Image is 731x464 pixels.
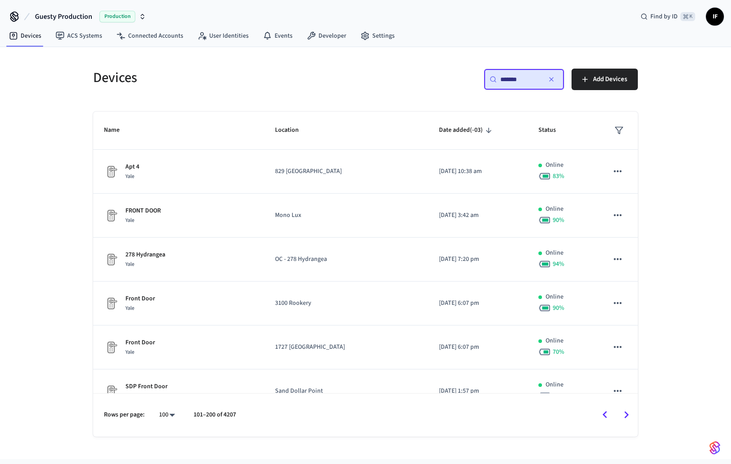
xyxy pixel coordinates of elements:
img: Placeholder Lock Image [104,165,118,179]
p: [DATE] 6:07 pm [439,299,517,308]
a: User Identities [190,28,256,44]
div: Find by ID⌘ K [633,9,702,25]
button: Go to previous page [594,404,615,425]
span: Yale [125,260,134,268]
a: Events [256,28,300,44]
img: Placeholder Lock Image [104,252,118,267]
button: IF [706,8,724,26]
p: [DATE] 10:38 am [439,167,517,176]
p: OC - 278 Hydrangea [275,255,417,264]
span: 90 % [553,216,564,225]
p: Online [546,380,563,390]
p: Sand Dollar Point [275,386,417,396]
p: 3100 Rookery [275,299,417,308]
p: Front Door [125,338,155,347]
h5: Devices [93,69,360,87]
p: FRONT DOOR [125,206,161,216]
button: Go to next page [616,404,637,425]
span: Location [275,123,310,137]
span: 83 % [553,172,564,181]
a: Connected Accounts [109,28,190,44]
p: Rows per page: [104,410,145,420]
a: ACS Systems [48,28,109,44]
p: SDP Front Door [125,382,168,391]
p: 101–200 of 4207 [193,410,236,420]
button: Add Devices [572,69,638,90]
a: Developer [300,28,353,44]
p: [DATE] 3:42 am [439,211,517,220]
span: 70 % [553,347,564,356]
span: Add Devices [593,74,627,85]
p: Online [546,292,563,302]
p: 1727 [GEOGRAPHIC_DATA] [275,343,417,352]
span: Yale [125,173,134,180]
span: Date added(-03) [439,123,494,137]
span: Production [99,11,135,22]
span: Status [538,123,568,137]
span: ⌘ K [680,12,695,21]
span: Name [104,123,131,137]
img: Placeholder Lock Image [104,384,118,399]
span: Yale [125,304,134,312]
span: Guesty Production [35,11,92,22]
span: IF [707,9,723,25]
div: 100 [155,408,179,421]
p: Mono Lux [275,211,417,220]
p: [DATE] 6:07 pm [439,343,517,352]
span: Find by ID [650,12,678,21]
span: 90 % [553,304,564,312]
span: Yale [125,348,134,356]
img: Placeholder Lock Image [104,208,118,223]
p: Online [546,160,563,170]
span: Yale [125,392,134,400]
a: Devices [2,28,48,44]
p: Online [546,248,563,258]
p: Online [546,336,563,346]
span: 94 % [553,391,564,400]
p: Apt 4 [125,162,139,172]
span: Yale [125,217,134,224]
img: Placeholder Lock Image [104,340,118,355]
p: 829 [GEOGRAPHIC_DATA] [275,167,417,176]
img: SeamLogoGradient.69752ec5.svg [709,441,720,455]
p: [DATE] 7:20 pm [439,255,517,264]
p: 278 Hydrangea [125,250,165,260]
p: Online [546,204,563,214]
span: 94 % [553,260,564,269]
a: Settings [353,28,402,44]
p: [DATE] 1:57 pm [439,386,517,396]
p: Front Door [125,294,155,304]
img: Placeholder Lock Image [104,296,118,311]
